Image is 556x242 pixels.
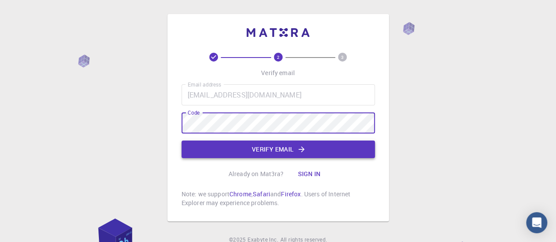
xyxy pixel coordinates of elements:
a: Firefox [281,190,301,198]
text: 3 [341,54,344,60]
p: Note: we support , and . Users of Internet Explorer may experience problems. [182,190,375,207]
p: Verify email [261,69,295,77]
label: Email address [188,81,221,88]
p: Already on Mat3ra? [229,170,284,178]
div: Open Intercom Messenger [526,212,547,233]
label: Code [188,109,200,116]
text: 2 [277,54,280,60]
button: Verify email [182,141,375,158]
a: Chrome [229,190,251,198]
button: Sign in [291,165,327,183]
a: Safari [253,190,270,198]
